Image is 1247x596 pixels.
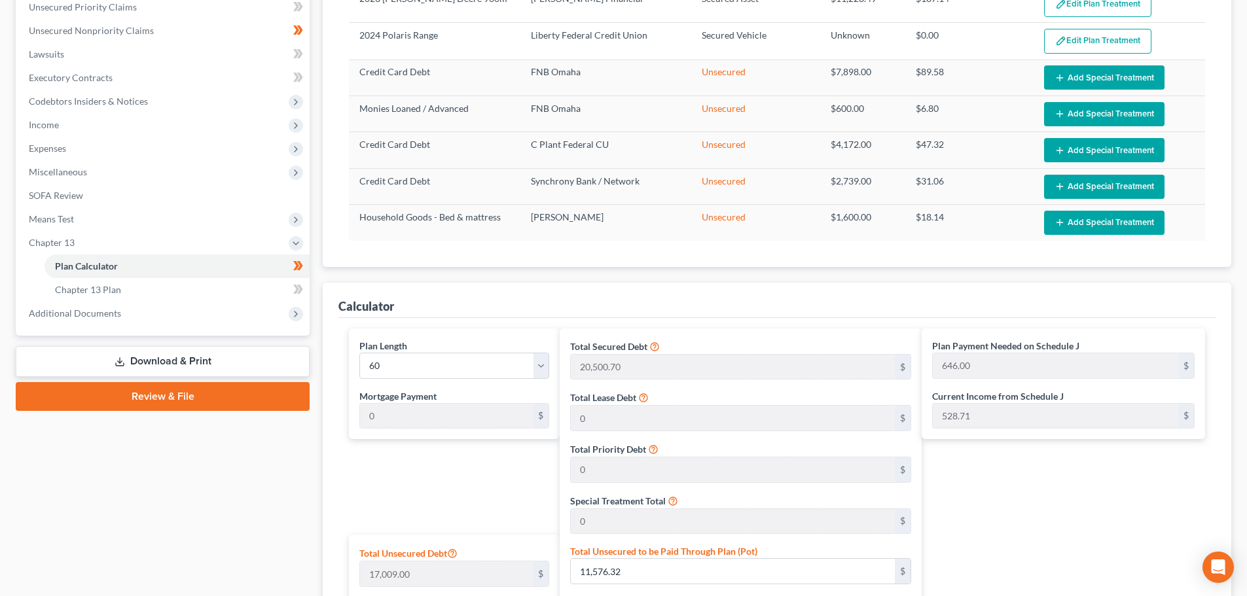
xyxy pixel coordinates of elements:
div: Calculator [338,298,394,314]
input: 0.00 [571,509,895,534]
div: $ [533,404,549,429]
a: Chapter 13 Plan [45,278,310,302]
label: Plan Payment Needed on Schedule J [932,339,1079,353]
div: $ [533,561,549,586]
td: Credit Card Debt [349,168,520,204]
td: Unsecured [691,132,820,168]
td: Secured Vehicle [691,23,820,60]
label: Total Priority Debt [570,442,646,456]
td: Unsecured [691,168,820,204]
label: Current Income from Schedule J [932,389,1064,403]
input: 0.00 [571,457,895,482]
td: 2024 Polaris Range [349,23,520,60]
input: 0.00 [571,355,895,379]
span: Income [29,119,59,130]
div: $ [895,457,911,482]
td: [PERSON_NAME] [520,205,692,241]
td: $2,739.00 [820,168,906,204]
a: Executory Contracts [18,66,310,90]
td: FNB Omaha [520,96,692,132]
label: Total Lease Debt [570,391,636,404]
div: $ [895,509,911,534]
a: Download & Print [16,346,310,377]
input: 0.00 [360,404,533,429]
span: Plan Calculator [55,260,118,272]
span: Expenses [29,143,66,154]
span: Executory Contracts [29,72,113,83]
input: 0.00 [571,559,895,584]
td: $89.58 [905,60,1034,96]
span: Lawsuits [29,48,64,60]
td: $47.32 [905,132,1034,168]
button: Add Special Treatment [1044,211,1165,235]
td: Unknown [820,23,906,60]
div: $ [1178,353,1194,378]
td: $0.00 [905,23,1034,60]
td: FNB Omaha [520,60,692,96]
a: Plan Calculator [45,254,310,278]
div: $ [1178,404,1194,429]
a: Review & File [16,382,310,411]
td: $600.00 [820,96,906,132]
a: SOFA Review [18,184,310,207]
span: Chapter 13 [29,237,75,248]
img: edit-pencil-c1479a1de80d8dea1e2430c2f745a3c6a07e9d7aa2eeffe225670001d78357a8.svg [1055,35,1066,46]
span: Means Test [29,213,74,224]
td: $7,898.00 [820,60,906,96]
button: Add Special Treatment [1044,138,1165,162]
button: Add Special Treatment [1044,102,1165,126]
td: Monies Loaned / Advanced [349,96,520,132]
input: 0.00 [933,404,1178,429]
div: Open Intercom Messenger [1202,552,1234,583]
span: Unsecured Nonpriority Claims [29,25,154,36]
td: $1,600.00 [820,205,906,241]
input: 0.00 [360,561,533,586]
td: Unsecured [691,60,820,96]
span: Miscellaneous [29,166,87,177]
td: $31.06 [905,168,1034,204]
div: $ [895,406,911,430]
div: $ [895,559,911,584]
td: C Plant Federal CU [520,132,692,168]
a: Lawsuits [18,43,310,66]
label: Total Secured Debt [570,340,647,353]
td: Credit Card Debt [349,60,520,96]
a: Unsecured Nonpriority Claims [18,19,310,43]
label: Special Treatment Total [570,494,666,508]
td: Synchrony Bank / Network [520,168,692,204]
td: Household Goods - Bed & mattress [349,205,520,241]
span: Additional Documents [29,307,121,319]
button: Add Special Treatment [1044,65,1165,90]
button: Edit Plan Treatment [1044,29,1151,54]
td: Liberty Federal Credit Union [520,23,692,60]
td: $6.80 [905,96,1034,132]
td: $18.14 [905,205,1034,241]
label: Total Unsecured Debt [359,545,458,561]
label: Mortgage Payment [359,389,437,403]
span: Chapter 13 Plan [55,284,121,295]
input: 0.00 [571,406,895,430]
input: 0.00 [933,353,1178,378]
label: Total Unsecured to be Paid Through Plan (Pot) [570,544,757,558]
span: Unsecured Priority Claims [29,1,137,12]
label: Plan Length [359,339,407,353]
span: Codebtors Insiders & Notices [29,96,148,107]
span: SOFA Review [29,190,83,201]
button: Add Special Treatment [1044,175,1165,199]
td: Unsecured [691,96,820,132]
td: $4,172.00 [820,132,906,168]
td: Credit Card Debt [349,132,520,168]
td: Unsecured [691,205,820,241]
div: $ [895,355,911,379]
